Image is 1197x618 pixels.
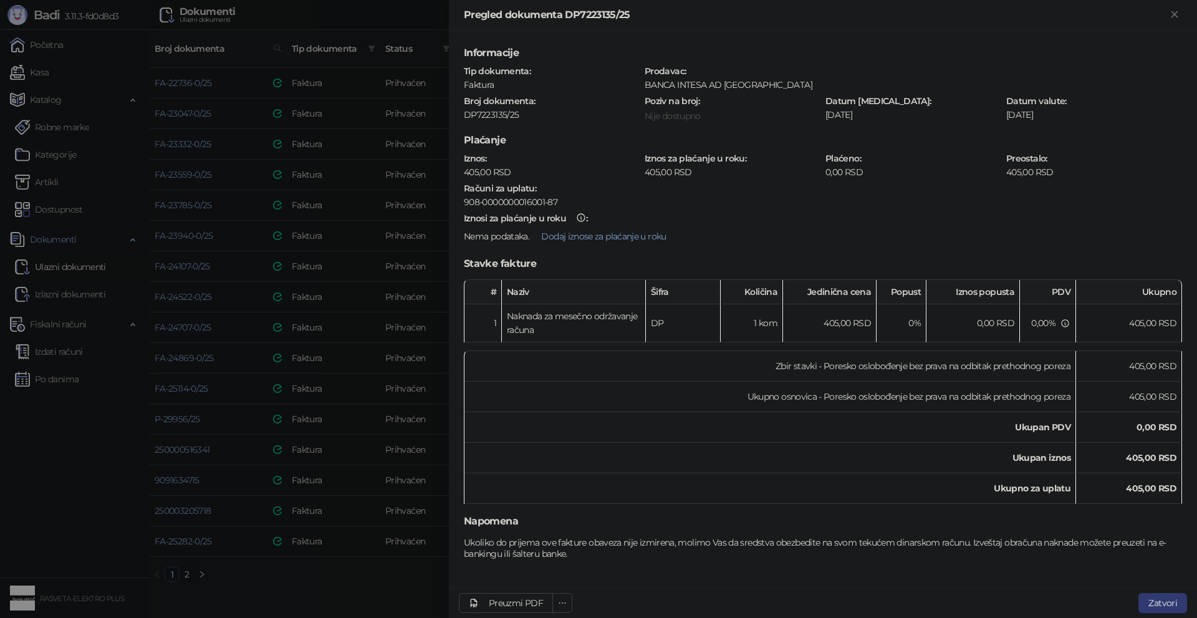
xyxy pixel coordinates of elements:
[464,280,502,304] th: #
[464,7,1167,22] div: Pregled dokumenta DP7223135/25
[877,280,926,304] th: Popust
[489,597,543,609] div: Preuzmi PDF
[1137,422,1176,433] strong: 0,00 RSD
[464,304,502,342] td: 1
[464,153,486,164] strong: Iznos :
[1005,109,1183,120] div: [DATE]
[926,280,1020,304] th: Iznos popusta
[1006,95,1067,107] strong: Datum valute :
[721,280,783,304] th: Količina
[825,153,861,164] strong: Plaćeno :
[1126,452,1176,463] strong: 405,00 RSD
[459,593,553,613] a: Preuzmi PDF
[464,65,531,77] strong: Tip dokumenta :
[644,79,1181,90] div: BANCA INTESA AD [GEOGRAPHIC_DATA]
[558,599,567,607] span: ellipsis
[721,304,783,342] td: 1 kom
[464,196,1182,208] div: 908-0000000016001-87
[1020,280,1076,304] th: PDV
[645,95,699,107] strong: Poziv na broj :
[464,256,1182,271] h5: Stavke fakture
[783,280,877,304] th: Jedinična cena
[464,213,587,224] strong: :
[531,226,676,246] button: Dodaj iznose za plaćanje u roku
[645,110,701,122] span: Nije dostupno
[463,537,1183,559] div: Ukoliko do prijema ove fakture obaveza nije izmirena, molimo Vas da sredstva obezbedite na svom t...
[1138,593,1187,613] button: Zatvori
[645,65,686,77] strong: Prodavac :
[464,95,535,107] strong: Broj dokumenta :
[646,304,721,342] td: DP
[1076,280,1182,304] th: Ukupno
[1031,317,1055,329] span: 0,00 %
[464,214,566,223] div: Iznosi za plaćanje u roku
[1005,167,1183,178] div: 405,00 RSD
[464,46,1182,60] h5: Informacije
[1006,153,1047,164] strong: Preostalo :
[824,109,1002,120] div: [DATE]
[877,304,926,342] td: 0%
[643,167,822,178] div: 405,00 RSD
[1076,304,1182,342] td: 405,00 RSD
[1126,483,1176,494] strong: 405,00 RSD
[1015,422,1070,433] strong: Ukupan PDV
[464,231,528,242] span: Nema podataka
[994,483,1070,494] strong: Ukupno za uplatu
[1076,382,1182,412] td: 405,00 RSD
[926,304,1020,342] td: 0,00 RSD
[825,95,931,107] strong: Datum [MEDICAL_DATA] :
[464,351,1076,382] td: Zbir stavki - Poresko oslobođenje bez prava na odbitak prethodnog poreza
[824,167,1002,178] div: 0,00 RSD
[464,183,536,194] strong: Računi za uplatu :
[463,167,641,178] div: 405,00 RSD
[464,514,1182,529] h5: Napomena
[463,79,641,90] div: Faktura
[464,382,1076,412] td: Ukupno osnovica - Poresko oslobođenje bez prava na odbitak prethodnog poreza
[1076,351,1182,382] td: 405,00 RSD
[464,133,1182,148] h5: Plaćanje
[783,304,877,342] td: 405,00 RSD
[463,226,1183,246] div: .
[1012,452,1070,463] strong: Ukupan iznos
[1167,7,1182,22] button: Zatvori
[646,280,721,304] th: Šifra
[463,109,641,120] div: DP7223135/25
[645,153,746,164] strong: Iznos za plaćanje u roku :
[502,280,646,304] th: Naziv
[507,309,640,337] div: Naknada za mesečno održavanje računa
